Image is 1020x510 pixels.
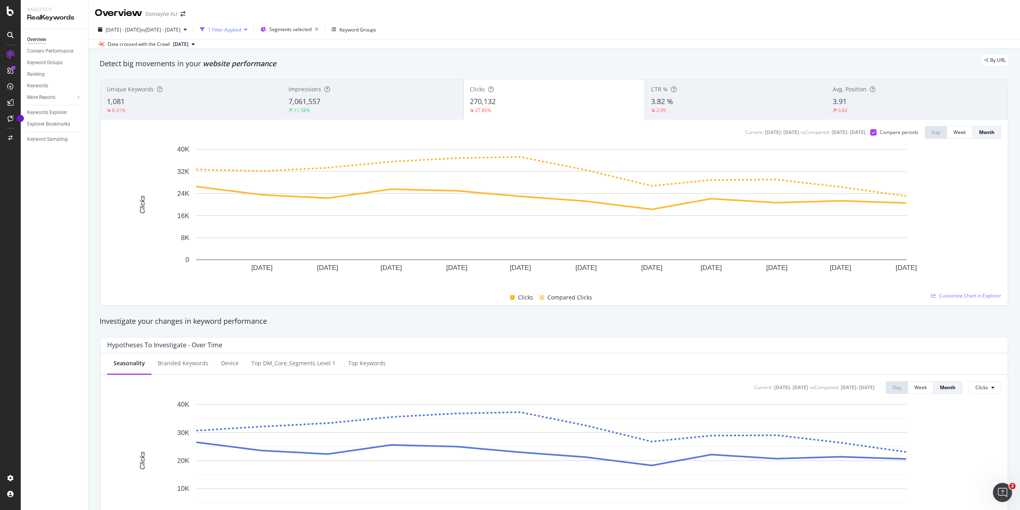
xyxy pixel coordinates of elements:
button: [DATE] - [DATE]vs[DATE] - [DATE] [95,23,190,36]
button: Month [934,381,962,394]
text: [DATE] [381,264,402,272]
a: Overview [27,35,82,44]
div: Keyword Groups [339,26,376,33]
button: Segments selected [257,23,322,36]
span: 7,061,557 [288,96,320,106]
text: 40K [177,401,190,408]
span: 2025 Jun. 29th [173,41,188,48]
span: Clicks [518,293,533,302]
a: Keywords Explorer [27,108,82,117]
text: 0 [186,256,189,264]
span: Impressions [288,85,321,93]
text: [DATE] [700,264,722,272]
div: Keyword Sampling [27,135,68,144]
span: Clicks [470,85,485,93]
text: 24K [177,190,190,197]
span: Clicks [975,384,988,391]
div: Month [940,384,955,391]
button: Keyword Groups [328,23,379,36]
button: 1 Filter Applied [197,23,251,36]
button: [DATE] [170,39,198,49]
div: Keyword Groups [27,59,63,67]
div: vs Compared : [810,384,839,391]
text: [DATE] [896,264,917,272]
div: Current: [754,384,773,391]
div: Month [979,129,994,136]
a: Keyword Groups [27,59,82,67]
text: [DATE] [641,264,663,272]
div: vs Compared : [800,129,830,136]
button: Month [973,126,1001,139]
div: Day [892,384,901,391]
button: Clicks [969,381,1001,394]
span: 2 [1009,483,1016,489]
div: 27.86% [475,107,491,114]
div: Analytics [27,6,82,13]
text: [DATE] [317,264,339,272]
div: Data crossed with the Crawl [108,41,170,48]
div: 1 Filter Applied [208,26,241,33]
svg: A chart. [107,145,995,284]
div: Ranking [27,70,45,79]
a: Keyword Sampling [27,135,82,144]
text: 10K [177,485,190,492]
span: Avg. Position [833,85,867,93]
button: Week [947,126,973,139]
div: Explorer Bookmarks [27,120,70,128]
span: Customize Chart in Explorer [939,292,1001,299]
div: [DATE] - [DATE] [774,384,808,391]
text: [DATE] [830,264,851,272]
text: [DATE] [766,264,788,272]
text: [DATE] [510,264,531,272]
div: Day [932,129,940,136]
text: 30K [177,429,190,436]
div: Overview [95,6,142,20]
button: Day [925,126,947,139]
div: [DATE] - [DATE] [765,129,799,136]
div: 2.09 [656,107,666,114]
div: Seasonality [114,359,145,367]
button: Week [908,381,934,394]
text: 8K [181,234,189,242]
text: Clicks [139,451,146,470]
text: 20K [177,457,190,465]
div: Content Performance [27,47,73,55]
div: Top DM_Core_Segments Level 1 [251,359,335,367]
div: Domayne AU [145,10,177,18]
div: RealKeywords [27,13,82,22]
text: 40K [177,146,190,153]
div: arrow-right-arrow-left [180,11,185,17]
div: Compare periods [880,129,918,136]
div: [DATE] - [DATE] [832,129,865,136]
span: Segments selected [269,26,312,33]
div: 11.58% [294,107,310,114]
div: More Reports [27,93,55,102]
div: Week [953,129,966,136]
div: Investigate your changes in keyword performance [100,316,1009,327]
span: Compared Clicks [547,293,592,302]
div: 0.62 [838,107,847,114]
text: Clicks [139,195,146,214]
div: Tooltip anchor [17,115,24,122]
div: Keywords [27,82,48,90]
div: Branded Keywords [158,359,208,367]
div: Week [914,384,927,391]
span: [DATE] - [DATE] [106,26,141,33]
div: 8.31% [112,107,126,114]
span: CTR % [651,85,668,93]
div: [DATE] - [DATE] [841,384,875,391]
div: Current: [745,129,763,136]
span: 3.91 [833,96,847,106]
span: By URL [990,58,1006,63]
div: Overview [27,35,46,44]
text: [DATE] [575,264,597,272]
span: 3.82 % [651,96,673,106]
span: 270,132 [470,96,496,106]
div: legacy label [981,55,1009,66]
span: Unique Keywords [107,85,154,93]
div: Device [221,359,239,367]
text: [DATE] [251,264,273,272]
a: Customize Chart in Explorer [931,292,1001,299]
span: vs [DATE] - [DATE] [141,26,180,33]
